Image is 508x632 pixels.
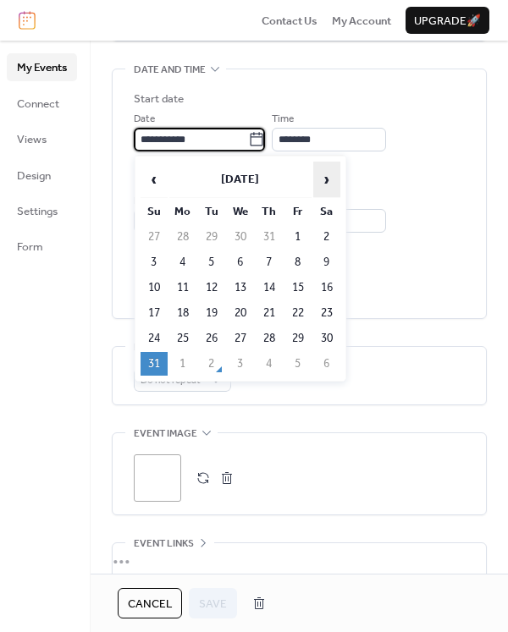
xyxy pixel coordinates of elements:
span: Form [17,239,43,256]
a: Views [7,125,77,152]
td: 1 [169,352,196,376]
img: logo [19,11,36,30]
span: Contact Us [262,13,317,30]
td: 30 [313,327,340,350]
span: Views [17,131,47,148]
span: Date and time [134,62,206,79]
div: Start date [134,91,184,107]
td: 8 [284,250,312,274]
div: ••• [113,543,486,579]
td: 31 [141,352,168,376]
td: 3 [141,250,168,274]
th: Th [256,200,283,223]
button: Cancel [118,588,182,618]
span: Cancel [128,596,172,613]
a: Contact Us [262,12,317,29]
td: 11 [169,276,196,300]
th: [DATE] [169,162,312,198]
td: 1 [284,225,312,249]
td: 28 [169,225,196,249]
span: Date [134,111,155,128]
td: 20 [227,301,254,325]
a: Form [7,233,77,260]
td: 5 [284,352,312,376]
td: 4 [169,250,196,274]
td: 6 [313,352,340,376]
span: › [314,162,340,196]
th: Sa [313,200,340,223]
td: 13 [227,276,254,300]
span: Design [17,168,51,184]
button: Upgrade🚀 [406,7,489,34]
td: 29 [284,327,312,350]
td: 17 [141,301,168,325]
th: Tu [198,200,225,223]
td: 16 [313,276,340,300]
span: Connect [17,96,59,113]
span: My Account [332,13,391,30]
td: 12 [198,276,225,300]
td: 2 [198,352,225,376]
td: 6 [227,250,254,274]
td: 10 [141,276,168,300]
td: 2 [313,225,340,249]
a: Connect [7,90,77,117]
span: Event links [134,536,194,552]
th: Fr [284,200,312,223]
span: Settings [17,203,58,220]
td: 15 [284,276,312,300]
span: ‹ [141,162,167,196]
td: 27 [141,225,168,249]
td: 3 [227,352,254,376]
td: 7 [256,250,283,274]
td: 27 [227,327,254,350]
td: 24 [141,327,168,350]
div: ; [134,454,181,502]
td: 29 [198,225,225,249]
td: 25 [169,327,196,350]
td: 9 [313,250,340,274]
td: 19 [198,301,225,325]
td: 14 [256,276,283,300]
td: 30 [227,225,254,249]
td: 22 [284,301,312,325]
td: 5 [198,250,225,274]
a: My Events [7,53,77,80]
a: My Account [332,12,391,29]
span: My Events [17,59,67,76]
td: 23 [313,301,340,325]
th: Su [141,200,168,223]
td: 18 [169,301,196,325]
th: Mo [169,200,196,223]
td: 28 [256,327,283,350]
td: 21 [256,301,283,325]
span: Upgrade 🚀 [414,13,481,30]
th: We [227,200,254,223]
span: Time [272,111,294,128]
span: Event image [134,426,197,442]
a: Settings [7,197,77,224]
td: 26 [198,327,225,350]
a: Design [7,162,77,189]
td: 4 [256,352,283,376]
td: 31 [256,225,283,249]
